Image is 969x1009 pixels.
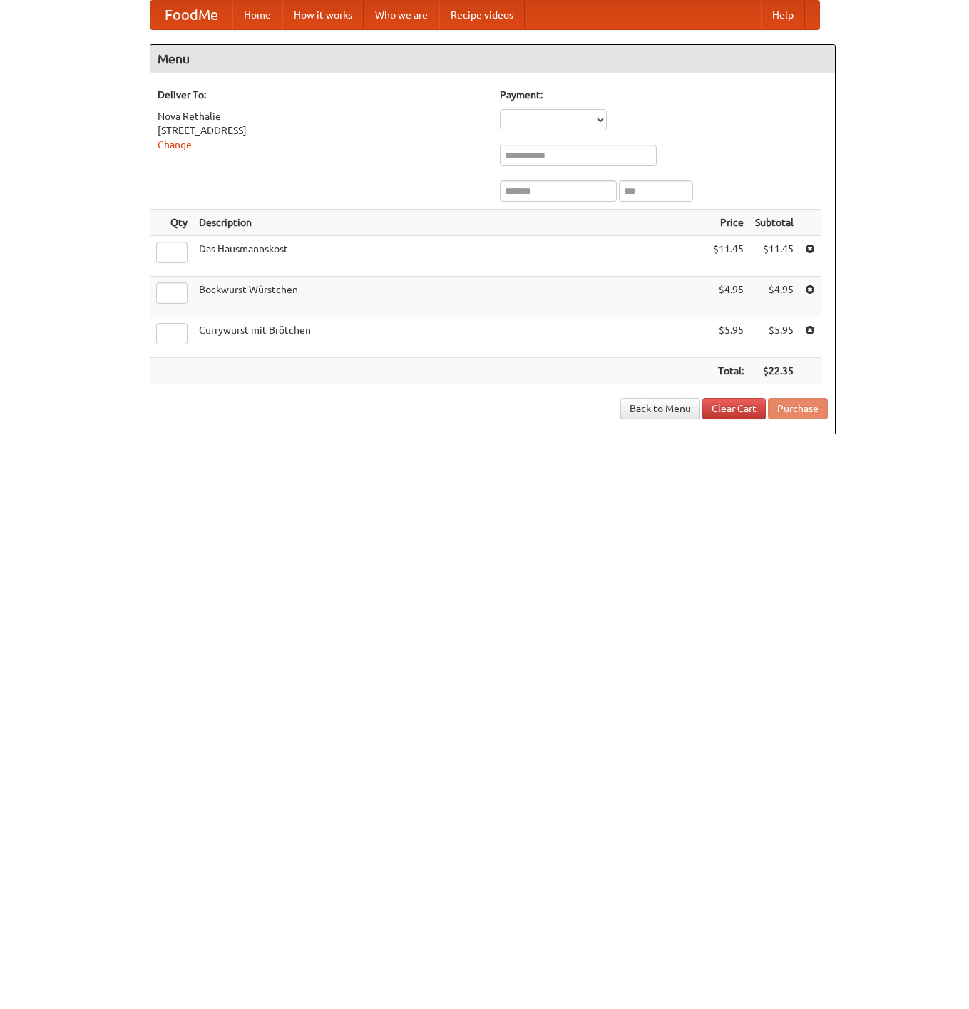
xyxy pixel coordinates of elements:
[749,358,799,384] th: $22.35
[707,277,749,317] td: $4.95
[158,109,486,123] div: Nova Rethalie
[193,210,707,236] th: Description
[707,358,749,384] th: Total:
[193,277,707,317] td: Bockwurst Würstchen
[158,88,486,102] h5: Deliver To:
[193,317,707,358] td: Currywurst mit Brötchen
[150,210,193,236] th: Qty
[768,398,828,419] button: Purchase
[707,210,749,236] th: Price
[500,88,828,102] h5: Payment:
[761,1,805,29] a: Help
[150,1,232,29] a: FoodMe
[282,1,364,29] a: How it works
[150,45,835,73] h4: Menu
[707,317,749,358] td: $5.95
[620,398,700,419] a: Back to Menu
[707,236,749,277] td: $11.45
[232,1,282,29] a: Home
[364,1,439,29] a: Who we are
[749,277,799,317] td: $4.95
[749,317,799,358] td: $5.95
[158,123,486,138] div: [STREET_ADDRESS]
[749,236,799,277] td: $11.45
[702,398,766,419] a: Clear Cart
[749,210,799,236] th: Subtotal
[193,236,707,277] td: Das Hausmannskost
[158,139,192,150] a: Change
[439,1,525,29] a: Recipe videos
